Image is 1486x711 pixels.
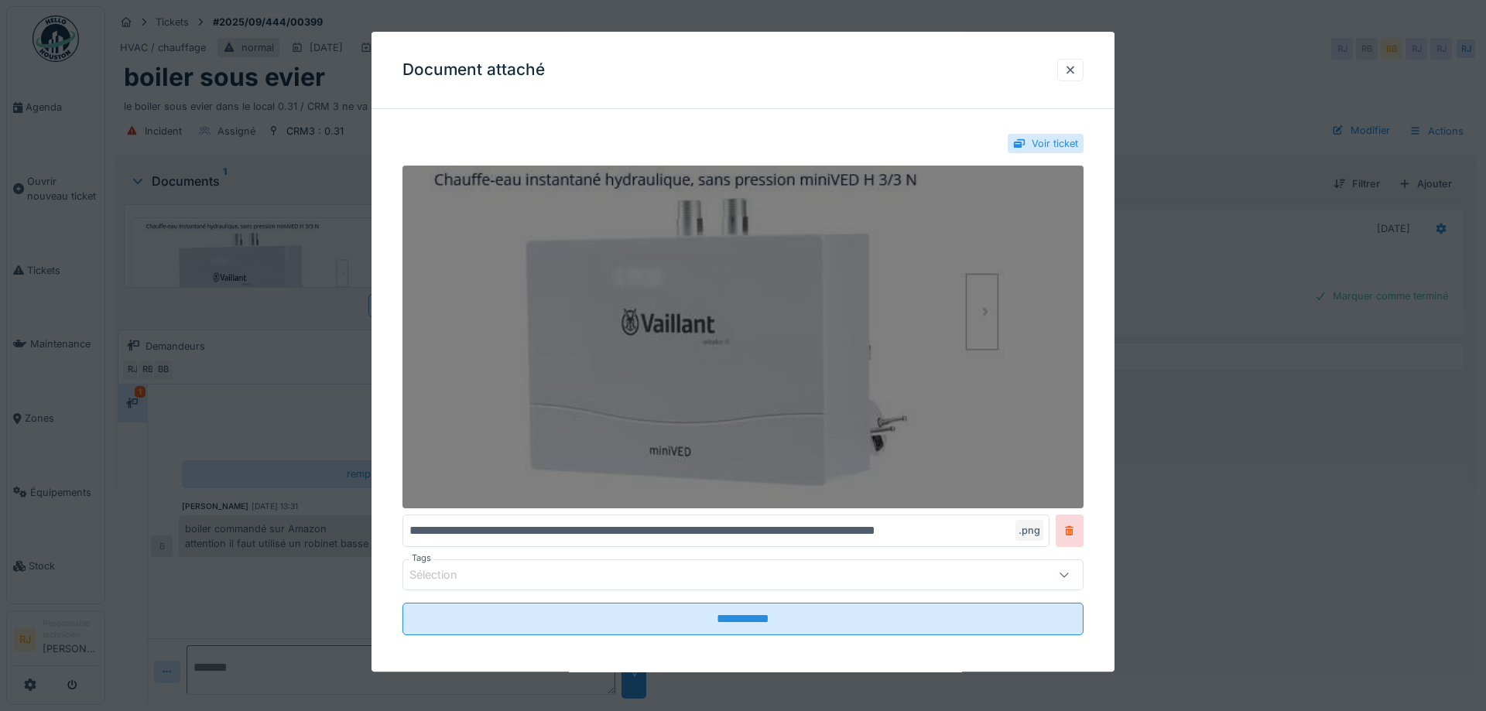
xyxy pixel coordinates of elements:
h3: Document attaché [402,60,545,80]
img: 51df55bd-14e6-4f1b-97d1-8f85feca89bc-2025-08-27%2015_18_13-Vaillant%20_%20miniVED%20H%203_3%20N%2... [402,166,1084,509]
div: Voir ticket [1032,136,1078,151]
div: .png [1015,520,1043,541]
div: Sélection [409,567,479,584]
label: Tags [409,552,434,565]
